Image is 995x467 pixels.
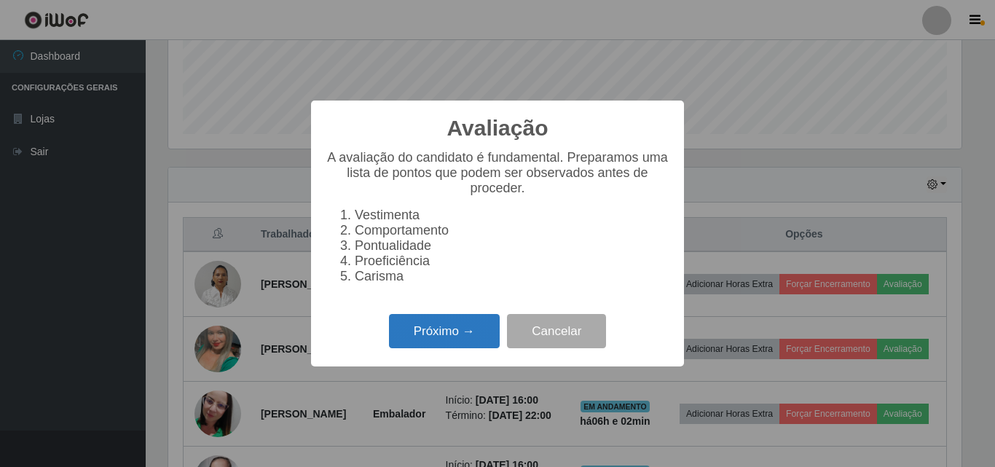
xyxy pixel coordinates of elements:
li: Carisma [355,269,669,284]
li: Comportamento [355,223,669,238]
li: Proeficiência [355,254,669,269]
p: A avaliação do candidato é fundamental. Preparamos uma lista de pontos que podem ser observados a... [326,150,669,196]
li: Pontualidade [355,238,669,254]
button: Cancelar [507,314,606,348]
button: Próximo → [389,314,500,348]
h2: Avaliação [447,115,548,141]
li: Vestimenta [355,208,669,223]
